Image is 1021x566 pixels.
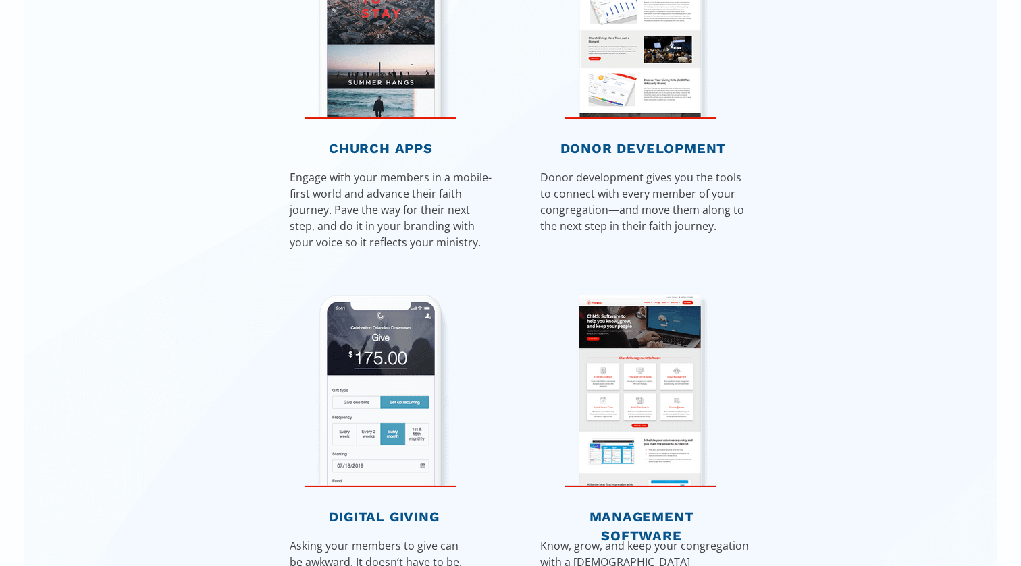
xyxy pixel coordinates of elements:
[560,140,727,157] span: DONOR DEVELOPMENT
[290,170,492,250] span: Engage with your members in a mobile-first world and advance their faith journey. Pave the way fo...
[329,509,439,525] span: DIGITAL GIVING
[329,140,433,157] span: CHURCH APPS
[540,170,744,233] span: Donor development gives you the tools to connect with every member of your congregation—and move ...
[590,509,694,544] span: MANAGEMENT SOFTWARE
